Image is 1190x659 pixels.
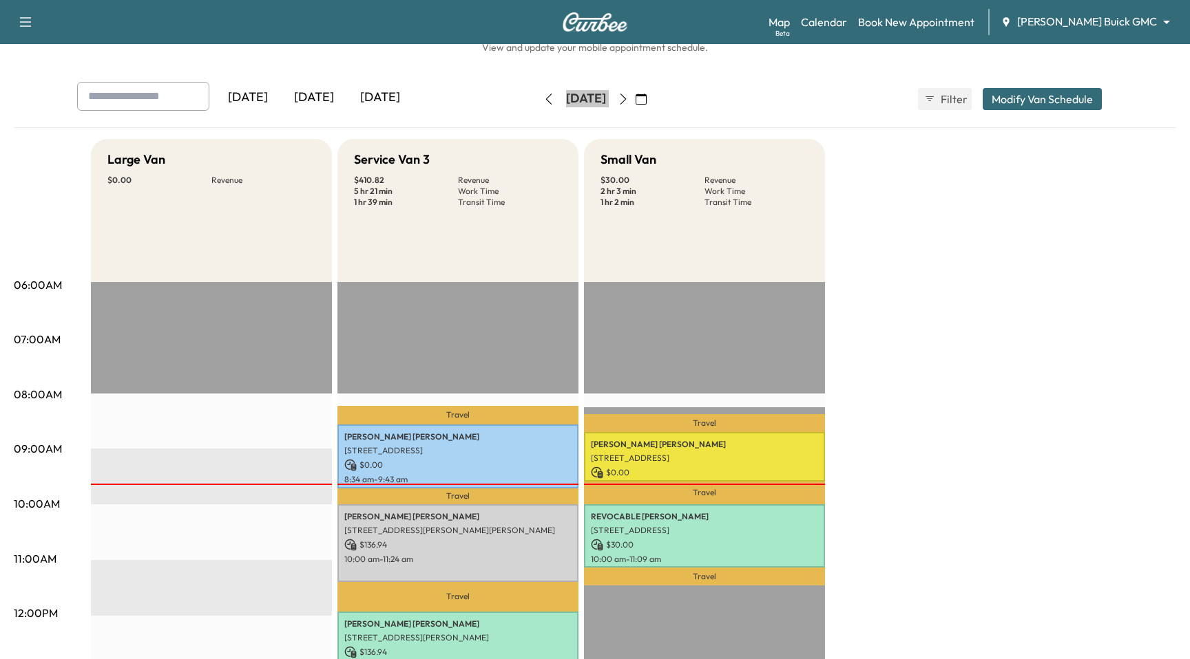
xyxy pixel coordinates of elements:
p: Transit Time [458,197,562,208]
p: 10:00AM [14,495,60,512]
p: Revenue [211,175,315,186]
p: 10:00 am - 11:24 am [344,554,572,565]
p: 06:00AM [14,277,62,293]
p: 11:00AM [14,550,56,567]
div: [DATE] [347,82,413,114]
button: Modify Van Schedule [983,88,1102,110]
p: [STREET_ADDRESS][PERSON_NAME] [344,632,572,643]
p: [STREET_ADDRESS][PERSON_NAME][PERSON_NAME] [344,525,572,536]
p: 10:00 am - 11:09 am [591,554,818,565]
a: MapBeta [769,14,790,30]
p: $ 136.94 [344,539,572,551]
p: Travel [584,414,825,432]
p: 08:00AM [14,386,62,402]
div: [DATE] [281,82,347,114]
p: 1 hr 39 min [354,197,458,208]
div: Beta [775,28,790,39]
h5: Large Van [107,150,165,169]
p: Revenue [704,175,808,186]
p: [PERSON_NAME] [PERSON_NAME] [344,431,572,442]
p: Revenue [458,175,562,186]
p: [PERSON_NAME] [PERSON_NAME] [344,511,572,522]
h5: Small Van [601,150,656,169]
p: Transit Time [704,197,808,208]
p: 09:00AM [14,440,62,457]
p: 8:34 am - 9:43 am [344,474,572,485]
p: [PERSON_NAME] [PERSON_NAME] [344,618,572,629]
button: Filter [918,88,972,110]
p: Travel [337,582,578,612]
p: $ 136.94 [344,646,572,658]
p: 12:00PM [14,605,58,621]
p: $ 0.00 [107,175,211,186]
a: Book New Appointment [858,14,974,30]
p: [STREET_ADDRESS] [344,445,572,456]
div: [DATE] [215,82,281,114]
p: 2 hr 3 min [601,186,704,197]
p: Travel [337,406,578,424]
p: Travel [584,568,825,585]
span: Filter [941,91,965,107]
p: Work Time [458,186,562,197]
img: Curbee Logo [562,12,628,32]
p: $ 0.00 [344,459,572,471]
h6: View and update your mobile appointment schedule. [14,41,1176,54]
p: REVOCABLE [PERSON_NAME] [591,511,818,522]
p: [STREET_ADDRESS] [591,453,818,464]
p: Travel [584,482,825,504]
p: Work Time [704,186,808,197]
a: Calendar [801,14,847,30]
div: [DATE] [566,90,606,107]
p: 5 hr 21 min [354,186,458,197]
p: $ 410.82 [354,175,458,186]
span: [PERSON_NAME] Buick GMC [1017,14,1157,30]
p: [STREET_ADDRESS] [591,525,818,536]
p: $ 30.00 [591,539,818,551]
p: 07:00AM [14,331,61,347]
p: $ 30.00 [601,175,704,186]
p: [PERSON_NAME] [PERSON_NAME] [591,439,818,450]
p: Travel [337,488,578,504]
p: $ 0.00 [591,466,818,479]
p: 1 hr 2 min [601,197,704,208]
h5: Service Van 3 [354,150,430,169]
